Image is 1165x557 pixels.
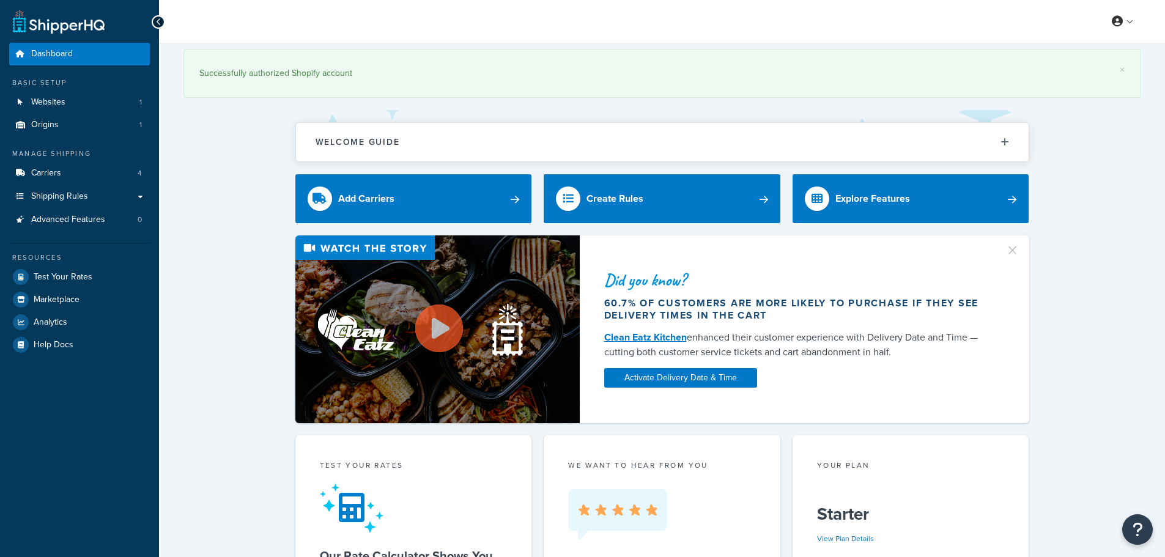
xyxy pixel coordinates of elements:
[31,49,73,59] span: Dashboard
[31,168,61,179] span: Carriers
[9,91,150,114] a: Websites1
[9,114,150,136] li: Origins
[320,460,508,474] div: Test your rates
[817,504,1005,524] h5: Starter
[817,460,1005,474] div: Your Plan
[9,162,150,185] a: Carriers4
[1122,514,1153,545] button: Open Resource Center
[604,330,991,360] div: enhanced their customer experience with Delivery Date and Time — cutting both customer service ti...
[31,191,88,202] span: Shipping Rules
[9,208,150,231] li: Advanced Features
[9,253,150,263] div: Resources
[9,43,150,65] a: Dashboard
[31,120,59,130] span: Origins
[31,97,65,108] span: Websites
[9,114,150,136] a: Origins1
[604,297,991,322] div: 60.7% of customers are more likely to purchase if they see delivery times in the cart
[34,272,92,282] span: Test Your Rates
[139,97,142,108] span: 1
[604,330,687,344] a: Clean Eatz Kitchen
[9,311,150,333] a: Analytics
[793,174,1029,223] a: Explore Features
[9,266,150,288] a: Test Your Rates
[1120,65,1125,75] a: ×
[9,185,150,208] a: Shipping Rules
[296,123,1029,161] button: Welcome Guide
[31,215,105,225] span: Advanced Features
[9,162,150,185] li: Carriers
[544,174,780,223] a: Create Rules
[586,190,643,207] div: Create Rules
[568,460,756,471] p: we want to hear from you
[9,334,150,356] a: Help Docs
[338,190,394,207] div: Add Carriers
[9,91,150,114] li: Websites
[138,168,142,179] span: 4
[316,138,400,147] h2: Welcome Guide
[138,215,142,225] span: 0
[604,271,991,289] div: Did you know?
[9,208,150,231] a: Advanced Features0
[9,78,150,88] div: Basic Setup
[835,190,910,207] div: Explore Features
[295,235,580,423] img: Video thumbnail
[604,368,757,388] a: Activate Delivery Date & Time
[34,317,67,328] span: Analytics
[9,289,150,311] a: Marketplace
[199,65,1125,82] div: Successfully authorized Shopify account
[9,149,150,159] div: Manage Shipping
[139,120,142,130] span: 1
[34,340,73,350] span: Help Docs
[817,533,874,544] a: View Plan Details
[34,295,80,305] span: Marketplace
[295,174,532,223] a: Add Carriers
